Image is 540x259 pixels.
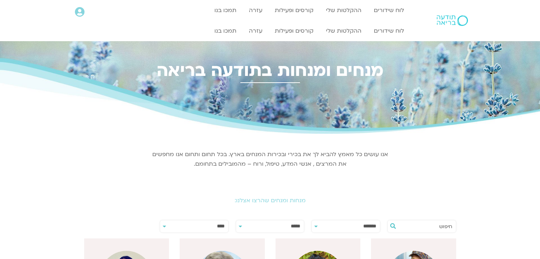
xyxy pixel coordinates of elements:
a: קורסים ופעילות [271,4,317,17]
a: לוח שידורים [370,4,408,17]
a: תמכו בנו [211,24,240,38]
a: תמכו בנו [211,4,240,17]
a: ההקלטות שלי [322,4,365,17]
a: קורסים ופעילות [271,24,317,38]
h2: מנחות ומנחים שהרצו אצלנו: [71,197,469,204]
input: חיפוש [398,220,452,232]
h2: מנחים ומנחות בתודעה בריאה [71,61,469,80]
img: תודעה בריאה [437,15,468,26]
a: לוח שידורים [370,24,408,38]
a: עזרה [245,24,266,38]
a: עזרה [245,4,266,17]
p: אנו עושים כל מאמץ להביא לך את בכירי ובכירות המנחים בארץ. בכל תחום ותחום אנו מחפשים את המרצים , אנ... [151,150,389,169]
a: ההקלטות שלי [322,24,365,38]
